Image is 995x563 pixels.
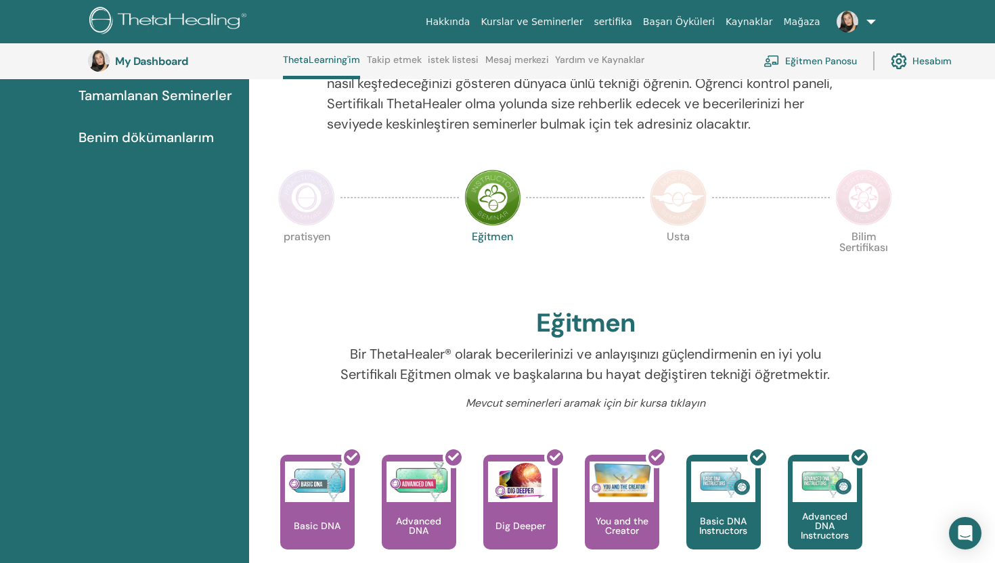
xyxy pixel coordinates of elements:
[79,127,214,148] span: Benim dökümanlarım
[327,344,844,384] p: Bir ThetaHealer® olarak becerilerinizi ve anlayışınızı güçlendirmenin en iyi yolu Sertifikalı Eği...
[788,512,862,540] p: Advanced DNA Instructors
[891,46,952,76] a: Hesabım
[488,461,552,502] img: Dig Deeper
[585,516,659,535] p: You and the Creator
[367,54,422,76] a: Takip etmek
[278,169,335,226] img: Practitioner
[793,461,857,502] img: Advanced DNA Instructors
[650,231,707,288] p: Usta
[89,7,251,37] img: logo.png
[686,516,761,535] p: Basic DNA Instructors
[386,461,451,502] img: Advanced DNA
[464,169,521,226] img: Instructor
[278,231,335,288] p: pratisyen
[485,54,549,76] a: Mesaj merkezi
[420,9,476,35] a: Hakkında
[588,9,637,35] a: sertifika
[590,461,654,499] img: You and the Creator
[720,9,778,35] a: Kaynaklar
[428,54,479,76] a: istek listesi
[778,9,825,35] a: Mağaza
[949,517,981,549] div: Open Intercom Messenger
[835,169,892,226] img: Certificate of Science
[475,9,588,35] a: Kurslar ve Seminerler
[837,11,858,32] img: default.jpg
[764,46,857,76] a: Eğitmen Panosu
[283,54,360,79] a: ThetaLearning'im
[464,231,521,288] p: Eğitmen
[382,516,456,535] p: Advanced DNA
[536,308,635,339] h2: Eğitmen
[835,231,892,288] p: Bilim Sertifikası
[327,53,844,134] p: Yolculuğunuz burada başlıyor; ThetaLearning HQ'ya hoş geldiniz. Hayatınızın amacını nasıl keşfede...
[327,395,844,411] p: Mevcut seminerleri aramak için bir kursa tıklayın
[285,461,349,502] img: Basic DNA
[638,9,720,35] a: Başarı Öyküleri
[891,49,907,72] img: cog.svg
[88,50,110,72] img: default.jpg
[764,55,780,67] img: chalkboard-teacher.svg
[115,55,250,68] h3: My Dashboard
[79,85,232,106] span: Tamamlanan Seminerler
[691,461,755,502] img: Basic DNA Instructors
[555,54,644,76] a: Yardım ve Kaynaklar
[650,169,707,226] img: Master
[490,521,551,531] p: Dig Deeper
